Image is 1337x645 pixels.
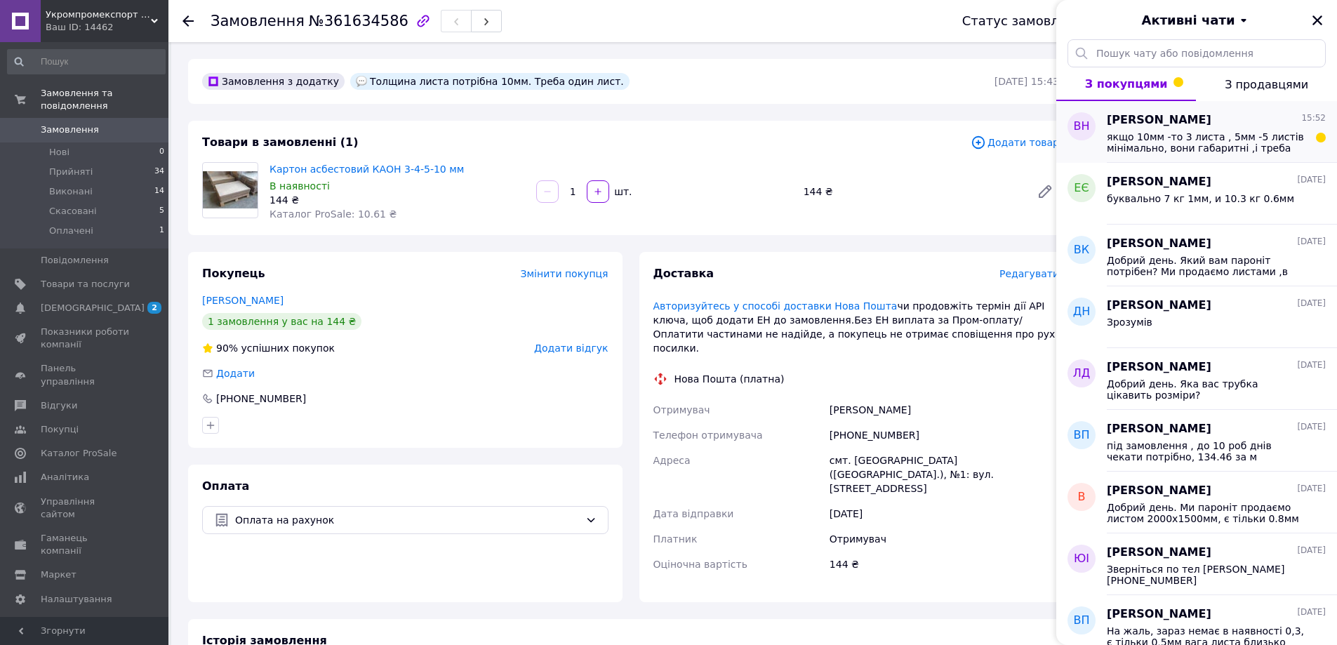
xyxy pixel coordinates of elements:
span: Активні чати [1141,11,1235,29]
span: [PERSON_NAME] [1107,545,1211,561]
span: [PERSON_NAME] [1107,483,1211,499]
span: Оціночна вартість [653,559,747,570]
div: успішних покупок [202,341,335,355]
span: [DATE] [1297,483,1326,495]
button: З покупцями [1056,67,1196,101]
div: Ваш ID: 14462 [46,21,168,34]
div: чи продовжіть термін дії АРІ ключа, щоб додати ЕН до замовлення.Без ЕН виплата за Пром-оплату/Опл... [653,299,1060,355]
div: Отримувач [827,526,1062,552]
button: З продавцями [1196,67,1337,101]
span: Доставка [653,267,714,280]
a: Картон асбестовий КАОН 3-4-5-10 мм [270,164,464,175]
div: 144 ₴ [827,552,1062,577]
div: 1 замовлення у вас на 144 ₴ [202,313,361,330]
span: Оплачені [49,225,93,237]
span: [DATE] [1297,298,1326,310]
div: Замовлення з додатку [202,73,345,90]
div: Повернутися назад [182,14,194,28]
span: 2 [147,302,161,314]
div: шт. [611,185,633,199]
span: Нові [49,146,69,159]
span: Замовлення [41,124,99,136]
span: [PERSON_NAME] [1107,359,1211,375]
span: [PERSON_NAME] [1107,112,1211,128]
a: Редагувати [1031,178,1059,206]
span: буквально 7 кг 1мм, и 10.3 кг 0.6мм [1107,193,1294,204]
span: Зверніться по тел [PERSON_NAME] [PHONE_NUMBER] [1107,564,1306,586]
div: [DATE] [827,501,1062,526]
span: Оплата [202,479,249,493]
span: Замовлення [211,13,305,29]
span: під замовлення , до 10 роб днів чекати потрібно, 134.46 за м [1107,440,1306,463]
span: Відгуки [41,399,77,412]
div: 144 ₴ [798,182,1025,201]
span: [PERSON_NAME] [1107,421,1211,437]
span: Добрий день. Ми пароніт продаємо листом 2000х1500мм, є тільки 0.8мм ,вага листа 5,2 кг ,Ціна за к... [1107,502,1306,524]
span: Добрий день. Яка вас трубка цікавить розміри? [1107,378,1306,401]
span: Каталог ProSale: 10.61 ₴ [270,208,397,220]
span: ВП [1073,613,1089,629]
span: 5 [159,205,164,218]
span: Покупець [202,267,265,280]
div: [PERSON_NAME] [827,397,1062,423]
span: Виконані [49,185,93,198]
span: З покупцями [1085,77,1168,91]
span: Додати відгук [534,343,608,354]
span: Телефон отримувача [653,430,763,441]
span: [DATE] [1297,606,1326,618]
time: [DATE] 15:43 [995,76,1059,87]
div: 144 ₴ [270,193,525,207]
span: Товари в замовленні (1) [202,135,359,149]
span: [DATE] [1297,545,1326,557]
span: [PERSON_NAME] [1107,236,1211,252]
div: Нова Пошта (платна) [671,372,788,386]
span: Каталог ProSale [41,447,117,460]
span: Редагувати [999,268,1059,279]
button: ЕЄ[PERSON_NAME][DATE]буквально 7 кг 1мм, и 10.3 кг 0.6мм [1056,163,1337,225]
button: ДН[PERSON_NAME][DATE]Зрозумів [1056,286,1337,348]
span: [DEMOGRAPHIC_DATA] [41,302,145,314]
button: Закрити [1309,12,1326,29]
span: Оплата на рахунок [235,512,580,528]
span: 1 [159,225,164,237]
span: З продавцями [1225,78,1308,91]
span: Гаманець компанії [41,532,130,557]
span: 15:52 [1301,112,1326,124]
span: [DATE] [1297,174,1326,186]
span: Добрий день. Який вам пароніт потрібен? Ми продаємо листами ,в основному 2000ммх1500мм [1107,255,1306,277]
span: ВК [1074,242,1089,258]
span: Управління сайтом [41,496,130,521]
span: Скасовані [49,205,97,218]
button: ЮІ[PERSON_NAME][DATE]Зверніться по тел [PERSON_NAME] [PHONE_NUMBER] [1056,533,1337,595]
input: Пошук чату або повідомлення [1067,39,1326,67]
button: ЛД[PERSON_NAME][DATE]Добрий день. Яка вас трубка цікавить розміри? [1056,348,1337,410]
button: ВК[PERSON_NAME][DATE]Добрий день. Який вам пароніт потрібен? Ми продаємо листами ,в основному 200... [1056,225,1337,286]
span: ВН [1073,119,1089,135]
span: [PERSON_NAME] [1107,606,1211,623]
span: Показники роботи компанії [41,326,130,351]
div: [PHONE_NUMBER] [827,423,1062,448]
span: ЛД [1073,366,1091,382]
span: Маркет [41,568,77,581]
span: Прийняті [49,166,93,178]
span: Дата відправки [653,508,734,519]
span: 90% [216,343,238,354]
span: Отримувач [653,404,710,415]
div: смт. [GEOGRAPHIC_DATA] ([GEOGRAPHIC_DATA].), №1: вул. [STREET_ADDRESS] [827,448,1062,501]
span: Зрозумів [1107,317,1152,328]
button: Активні чати [1096,11,1298,29]
span: Налаштування [41,593,112,606]
span: ЮІ [1074,551,1089,567]
span: №361634586 [309,13,408,29]
span: В наявності [270,180,330,192]
button: ВП[PERSON_NAME][DATE]під замовлення , до 10 роб днів чекати потрібно, 134.46 за м [1056,410,1337,472]
span: Покупці [41,423,79,436]
div: [PHONE_NUMBER] [215,392,307,406]
span: [PERSON_NAME] [1107,174,1211,190]
img: Картон асбестовий КАОН 3-4-5-10 мм [203,171,258,208]
input: Пошук [7,49,166,74]
span: ЕЄ [1074,180,1089,197]
span: 14 [154,185,164,198]
span: Додати [216,368,255,379]
button: в[PERSON_NAME][DATE]Добрий день. Ми пароніт продаємо листом 2000х1500мм, є тільки 0.8мм ,вага лис... [1056,472,1337,533]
